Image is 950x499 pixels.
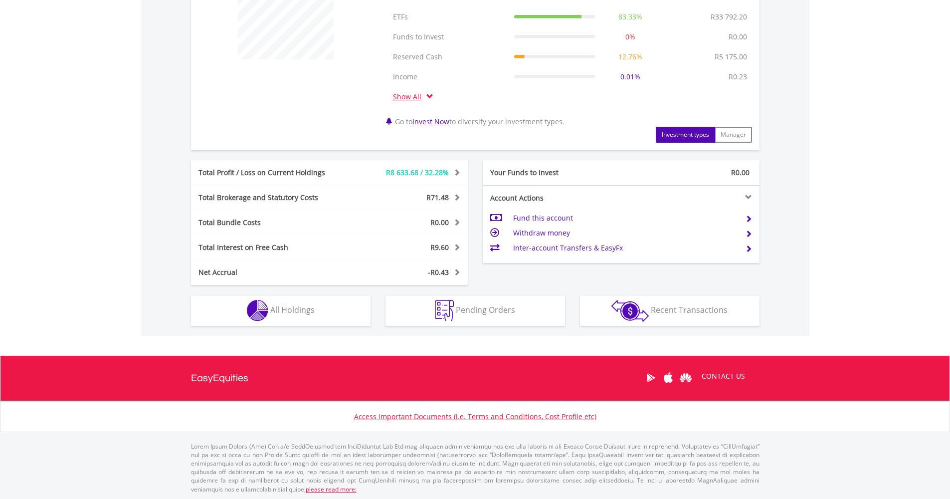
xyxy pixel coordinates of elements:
[430,243,449,252] span: R9.60
[706,7,752,27] td: R33 792.20
[430,218,449,227] span: R0.00
[435,300,454,321] img: pending_instructions-wht.png
[388,27,509,47] td: Funds to Invest
[677,362,695,393] a: Huawei
[191,267,353,277] div: Net Accrual
[710,47,752,67] td: R5 175.00
[388,47,509,67] td: Reserved Cash
[388,7,509,27] td: ETFs
[456,304,515,315] span: Pending Orders
[656,127,715,143] button: Investment types
[660,362,677,393] a: Apple
[191,243,353,252] div: Total Interest on Free Cash
[385,296,565,326] button: Pending Orders
[393,92,426,101] a: Show All
[731,168,750,177] span: R0.00
[611,300,649,322] img: transactions-zar-wht.png
[426,193,449,202] span: R71.48
[513,241,737,255] td: Inter-account Transfers & EasyFx
[600,47,661,67] td: 12.76%
[306,485,357,494] a: please read more:
[483,193,621,203] div: Account Actions
[354,412,596,421] a: Access Important Documents (i.e. Terms and Conditions, Cost Profile etc)
[191,296,371,326] button: All Holdings
[724,67,752,87] td: R0.23
[483,168,621,178] div: Your Funds to Invest
[412,117,449,126] a: Invest Now
[513,226,737,241] td: Withdraw money
[695,362,752,390] a: CONTACT US
[428,267,449,277] span: -R0.43
[642,362,660,393] a: Google Play
[600,7,661,27] td: 83.33%
[270,304,315,315] span: All Holdings
[191,168,353,178] div: Total Profit / Loss on Current Holdings
[600,27,661,47] td: 0%
[580,296,760,326] button: Recent Transactions
[724,27,752,47] td: R0.00
[715,127,752,143] button: Manager
[247,300,268,321] img: holdings-wht.png
[388,67,509,87] td: Income
[651,304,728,315] span: Recent Transactions
[191,218,353,228] div: Total Bundle Costs
[191,442,760,494] p: Lorem Ipsum Dolors (Ame) Con a/e SeddOeiusmod tem InciDiduntut Lab Etd mag aliquaen admin veniamq...
[600,67,661,87] td: 0.01%
[191,356,248,401] a: EasyEquities
[191,193,353,203] div: Total Brokerage and Statutory Costs
[513,211,737,226] td: Fund this account
[386,168,449,177] span: R8 633.68 / 32.28%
